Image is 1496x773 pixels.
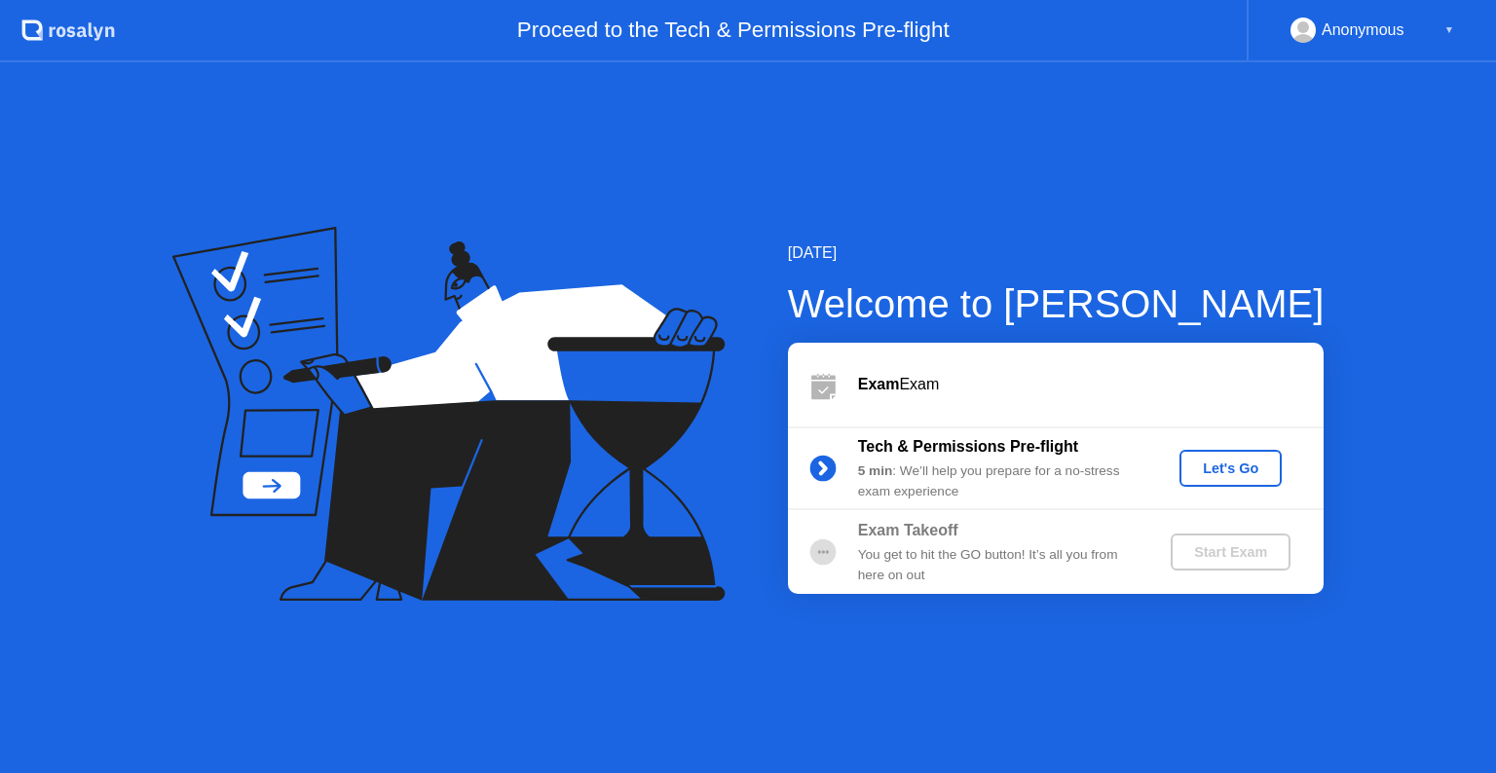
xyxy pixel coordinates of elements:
[1178,544,1283,560] div: Start Exam
[858,438,1078,455] b: Tech & Permissions Pre-flight
[1444,18,1454,43] div: ▼
[1322,18,1404,43] div: Anonymous
[788,241,1325,265] div: [DATE]
[858,461,1139,501] div: : We’ll help you prepare for a no-stress exam experience
[858,463,893,478] b: 5 min
[1187,460,1274,476] div: Let's Go
[1179,450,1282,487] button: Let's Go
[1171,534,1290,571] button: Start Exam
[858,545,1139,585] div: You get to hit the GO button! It’s all you from here on out
[858,376,900,392] b: Exam
[858,522,958,538] b: Exam Takeoff
[788,275,1325,333] div: Welcome to [PERSON_NAME]
[858,373,1324,396] div: Exam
